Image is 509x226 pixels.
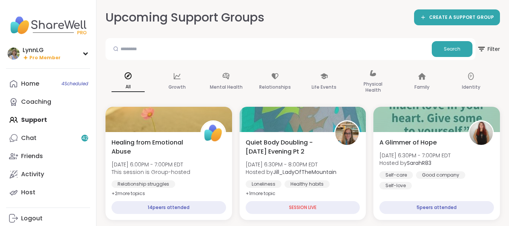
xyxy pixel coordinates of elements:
[429,14,494,21] span: CREATE A SUPPORT GROUP
[6,129,90,147] a: Chat42
[82,135,88,141] span: 42
[379,138,437,147] span: A Glimmer of Hope
[379,201,494,214] div: 5 peers attended
[8,48,20,60] img: LynnLG
[414,9,500,25] a: CREATE A SUPPORT GROUP
[6,147,90,165] a: Friends
[21,170,44,178] div: Activity
[6,183,90,201] a: Host
[29,55,61,61] span: Pro Member
[112,201,226,214] div: 14 peers attended
[477,38,500,60] button: Filter
[112,161,190,168] span: [DATE] 6:00PM - 7:00PM EDT
[21,214,43,223] div: Logout
[21,152,43,160] div: Friends
[416,171,465,179] div: Good company
[462,83,480,92] p: Identity
[246,138,326,156] span: Quiet Body Doubling -[DATE] Evening Pt 2
[444,46,460,52] span: Search
[21,188,35,197] div: Host
[6,75,90,93] a: Home4Scheduled
[284,180,330,188] div: Healthy habits
[312,83,336,92] p: Life Events
[246,180,281,188] div: Loneliness
[112,168,190,176] span: This session is Group-hosted
[210,83,243,92] p: Mental Health
[246,201,360,214] div: SESSION LIVE
[432,41,472,57] button: Search
[112,180,175,188] div: Relationship struggles
[21,134,37,142] div: Chat
[112,82,145,92] p: All
[414,83,430,92] p: Family
[335,121,359,145] img: Jill_LadyOfTheMountain
[246,168,336,176] span: Hosted by
[168,83,186,92] p: Growth
[356,80,390,95] p: Physical Health
[6,12,90,38] img: ShareWell Nav Logo
[21,98,51,106] div: Coaching
[21,80,39,88] div: Home
[202,121,225,145] img: ShareWell
[273,168,336,176] b: Jill_LadyOfTheMountain
[477,40,500,58] span: Filter
[105,9,264,26] h2: Upcoming Support Groups
[379,152,451,159] span: [DATE] 6:30PM - 7:00PM EDT
[379,159,451,167] span: Hosted by
[379,182,412,189] div: Self-love
[469,121,493,145] img: SarahR83
[61,81,88,87] span: 4 Scheduled
[246,161,336,168] span: [DATE] 6:30PM - 8:00PM EDT
[407,159,431,167] b: SarahR83
[6,165,90,183] a: Activity
[379,171,413,179] div: Self-care
[23,46,61,54] div: LynnLG
[259,83,291,92] p: Relationships
[112,138,192,156] span: Healing from Emotional Abuse
[6,93,90,111] a: Coaching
